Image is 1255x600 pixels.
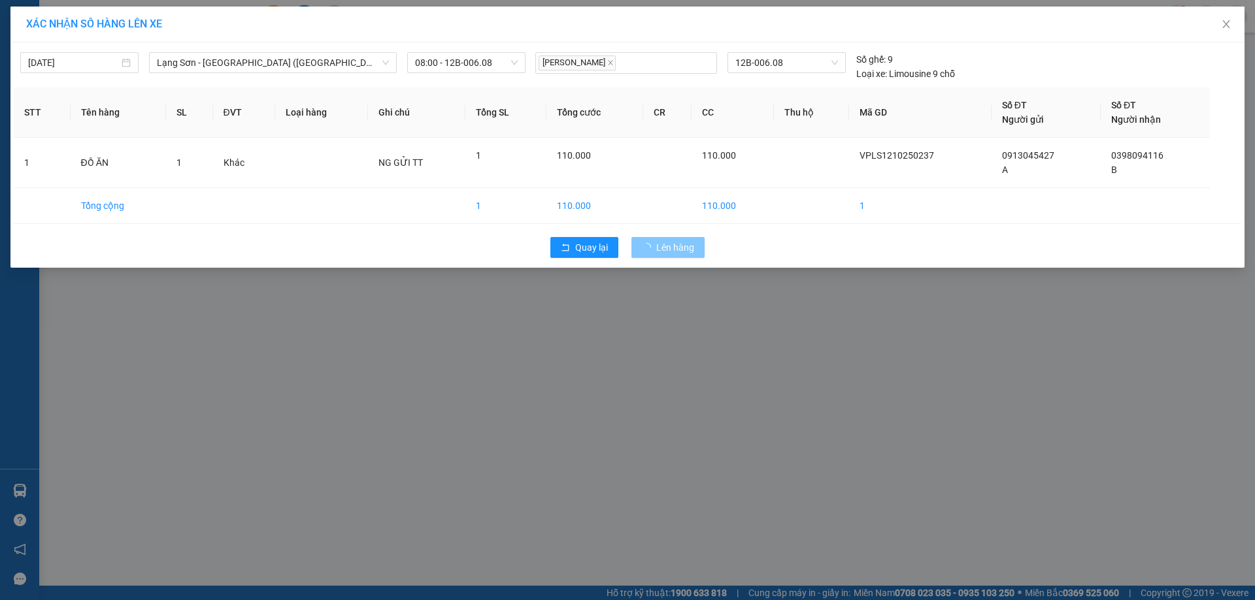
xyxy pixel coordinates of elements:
[465,87,546,138] th: Tổng SL
[1208,7,1245,43] button: Close
[561,243,570,253] span: rollback
[382,59,390,67] span: down
[856,67,887,81] span: Loại xe:
[575,240,608,255] span: Quay lại
[656,240,694,255] span: Lên hàng
[465,188,546,224] td: 1
[692,87,773,138] th: CC
[1221,19,1231,29] span: close
[26,18,162,30] span: XÁC NHẬN SỐ HÀNG LÊN XE
[415,53,518,72] span: 08:00 - 12B-006.08
[774,87,849,138] th: Thu hộ
[166,87,213,138] th: SL
[642,243,656,252] span: loading
[607,59,614,66] span: close
[860,150,934,161] span: VPLS1210250237
[546,87,643,138] th: Tổng cước
[157,53,389,72] span: Lạng Sơn - Hà Nội (Limousine)
[856,67,955,81] div: Limousine 9 chỗ
[702,150,736,161] span: 110.000
[275,87,368,138] th: Loại hàng
[1002,100,1027,110] span: Số ĐT
[476,150,481,161] span: 1
[1002,114,1044,125] span: Người gửi
[213,87,276,138] th: ĐVT
[71,87,166,138] th: Tên hàng
[1111,150,1163,161] span: 0398094116
[1111,100,1136,110] span: Số ĐT
[176,157,182,168] span: 1
[856,52,886,67] span: Số ghế:
[557,150,591,161] span: 110.000
[368,87,465,138] th: Ghi chú
[643,87,692,138] th: CR
[546,188,643,224] td: 110.000
[692,188,773,224] td: 110.000
[856,52,893,67] div: 9
[71,138,166,188] td: ĐỒ ĂN
[213,138,276,188] td: Khác
[28,55,119,70] input: 12/10/2025
[1002,150,1054,161] span: 0913045427
[849,87,992,138] th: Mã GD
[1002,165,1008,175] span: A
[849,188,992,224] td: 1
[539,55,616,71] span: [PERSON_NAME]
[735,53,837,72] span: 12B-006.08
[1111,114,1161,125] span: Người nhận
[14,138,71,188] td: 1
[1111,165,1117,175] span: B
[14,87,71,138] th: STT
[631,237,705,258] button: Lên hàng
[378,157,423,168] span: NG GỬI TT
[550,237,618,258] button: rollbackQuay lại
[71,188,166,224] td: Tổng cộng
